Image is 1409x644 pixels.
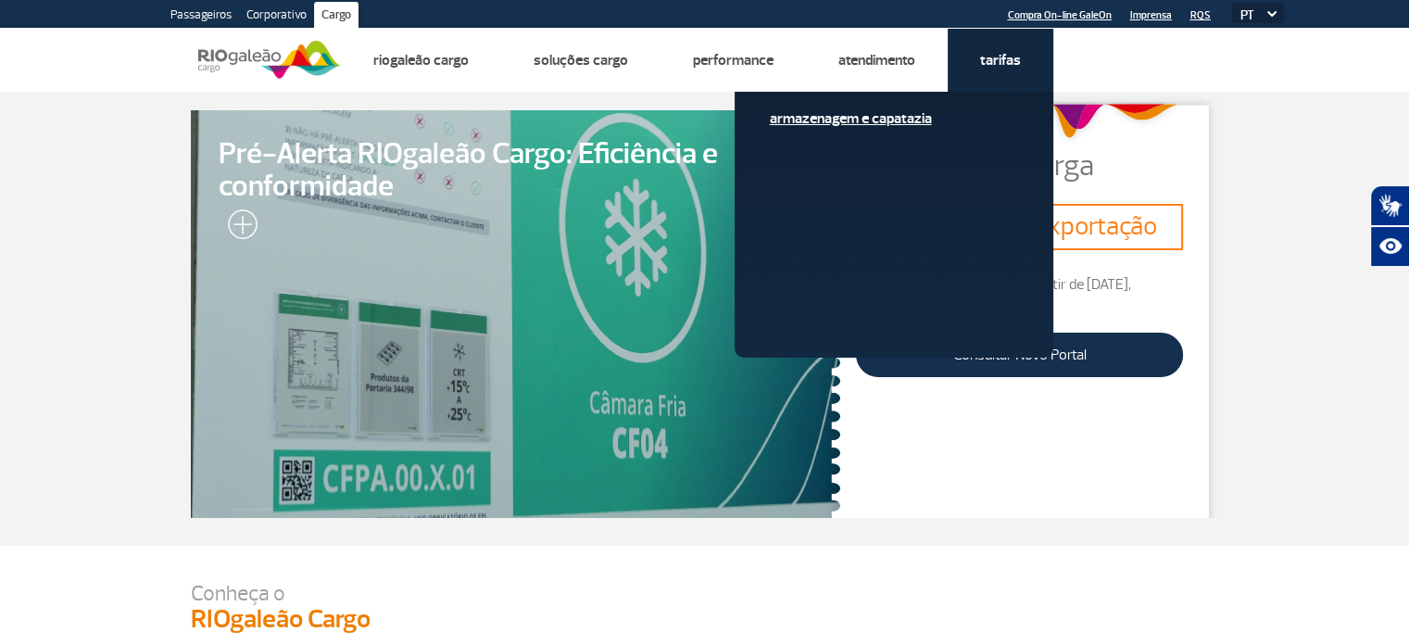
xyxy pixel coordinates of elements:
[693,51,774,69] a: Performance
[163,2,239,32] a: Passageiros
[1190,9,1211,21] a: RQS
[770,108,1018,129] a: Armazenagem e Capatazia
[1130,9,1172,21] a: Imprensa
[838,51,915,69] a: Atendimento
[1370,185,1409,226] button: Abrir tradutor de língua de sinais.
[534,51,628,69] a: Soluções Cargo
[191,583,1219,604] p: Conheça o
[314,2,359,32] a: Cargo
[191,110,841,518] a: Pré-Alerta RIOgaleão Cargo: Eficiência e conformidade
[980,51,1021,69] a: Tarifas
[373,51,469,69] a: Riogaleão Cargo
[239,2,314,32] a: Corporativo
[1370,226,1409,267] button: Abrir recursos assistivos.
[1370,185,1409,267] div: Plugin de acessibilidade da Hand Talk.
[219,209,258,246] img: leia-mais
[219,138,813,203] span: Pré-Alerta RIOgaleão Cargo: Eficiência e conformidade
[191,604,1219,636] h3: RIOgaleão Cargo
[1008,9,1112,21] a: Compra On-line GaleOn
